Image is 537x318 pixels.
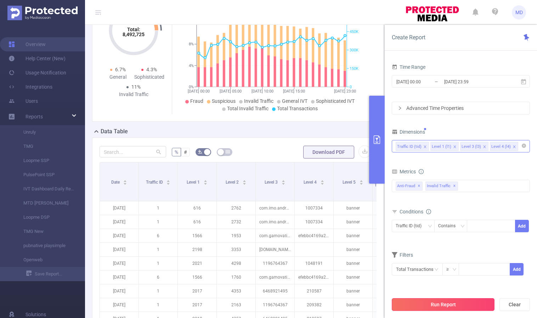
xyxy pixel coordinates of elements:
p: 4353 [217,284,255,298]
div: Level 4 (l4) [491,142,511,151]
div: Sort [320,179,324,183]
div: Traffic ID (tid) [396,220,426,232]
p: 64,011 [373,243,411,256]
span: Level 4 [304,180,318,185]
tspan: 8% [189,42,194,47]
tspan: 0% [189,85,194,89]
p: 1 [139,243,177,256]
i: icon: caret-down [242,182,246,184]
p: 2198 [178,243,216,256]
tspan: 0 [350,85,352,89]
p: 1 [139,284,177,298]
span: Fraud [190,98,203,104]
p: [DATE] [100,298,139,312]
p: 1 [139,298,177,312]
p: com.imo.android.imoim [256,215,294,229]
li: Level 4 (l4) [490,142,518,151]
p: banner [334,201,372,215]
p: 1 [139,201,177,215]
button: Add [515,220,529,232]
i: icon: caret-up [320,179,324,181]
tspan: [DATE] 05:00 [219,89,241,94]
p: 210587 [295,284,333,298]
span: Level 2 [226,180,240,185]
p: 1196764367 [256,298,294,312]
span: Level 5 [343,180,357,185]
p: 2021 [178,257,216,270]
i: icon: down [460,224,465,229]
tspan: Total: [127,27,140,32]
p: 1007334 [295,201,333,215]
a: Unruly [14,125,77,139]
p: 209382 [295,298,333,312]
i: icon: close [513,145,516,149]
p: banner [334,257,372,270]
p: 1566 [178,229,216,242]
p: banner [334,284,372,298]
a: Help Center (New) [9,51,66,66]
p: 1 [139,215,177,229]
p: 6 [139,270,177,284]
a: MTD [PERSON_NAME] [14,196,77,210]
a: TMG New [14,224,77,239]
i: icon: close-circle [522,144,526,148]
p: banner [334,229,372,242]
span: Create Report [392,34,425,41]
i: icon: close [453,145,457,149]
div: Sort [203,179,208,183]
a: Openweb [14,253,77,267]
i: icon: table [226,150,230,154]
i: icon: caret-up [359,179,363,181]
span: ✕ [418,182,420,190]
p: [DATE] [100,201,139,215]
span: Invalid Traffic [244,98,273,104]
tspan: 4% [189,63,194,68]
div: General [102,73,134,81]
span: Reports [26,114,43,119]
tspan: 150K [350,66,358,71]
p: 616 [178,201,216,215]
div: Traffic ID (tid) [397,142,422,151]
i: icon: caret-up [203,179,207,181]
span: Total Invalid Traffic [227,106,268,111]
i: icon: info-circle [426,209,431,214]
p: 1 [139,257,177,270]
button: Run Report [392,298,494,311]
p: 46,935 [373,270,411,284]
p: 2762 [217,201,255,215]
div: Sort [359,179,363,183]
a: Usage Notification [9,66,66,80]
span: Dimensions [392,129,425,135]
div: Level 1 (l1) [432,142,451,151]
p: [DATE] [100,257,139,270]
a: Integrations [9,80,52,94]
i: icon: caret-up [242,179,246,181]
a: Loopme DSP [14,210,77,224]
p: banner [334,215,372,229]
a: Reports [26,110,43,124]
span: MD [515,5,523,19]
tspan: [DATE] 10:00 [251,89,273,94]
input: Search... [100,146,166,157]
span: Filters [392,252,413,258]
span: % [175,149,178,155]
p: 616 [178,215,216,229]
span: Anti-Fraud [396,182,423,191]
div: Sort [281,179,286,183]
i: icon: down [452,267,457,272]
p: 2017 [178,298,216,312]
a: Users [9,94,38,108]
i: icon: caret-down [320,182,324,184]
i: icon: right [398,106,402,110]
i: icon: caret-down [359,182,363,184]
p: 2163 [217,298,255,312]
span: Metrics [392,169,416,174]
i: icon: bg-colors [198,150,202,154]
span: Total Transactions [277,106,318,111]
span: Sophisticated IVT [316,98,355,104]
p: 44,093 [373,284,411,298]
p: 1760 [217,270,255,284]
span: Level 3 [265,180,279,185]
p: 64,673 [373,229,411,242]
i: icon: caret-up [281,179,285,181]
